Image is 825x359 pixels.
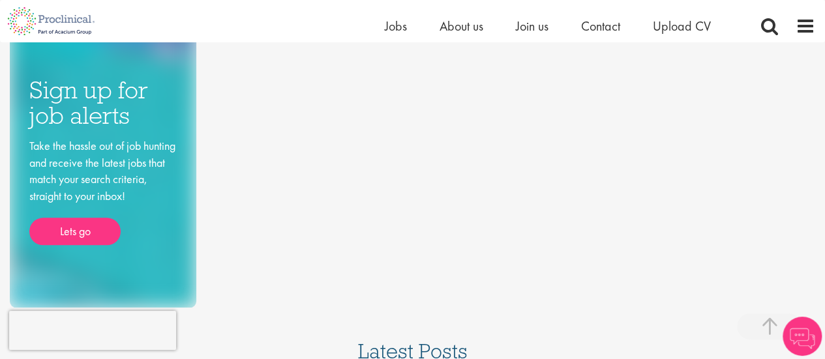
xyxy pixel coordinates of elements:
[581,18,620,35] a: Contact
[9,311,176,350] iframe: reCAPTCHA
[29,78,177,128] h3: Sign up for job alerts
[653,18,711,35] a: Upload CV
[29,218,121,245] a: Lets go
[516,18,548,35] a: Join us
[440,18,483,35] a: About us
[783,317,822,356] img: Chatbot
[385,18,407,35] a: Jobs
[29,137,177,245] div: Take the hassle out of job hunting and receive the latest jobs that match your search criteria, s...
